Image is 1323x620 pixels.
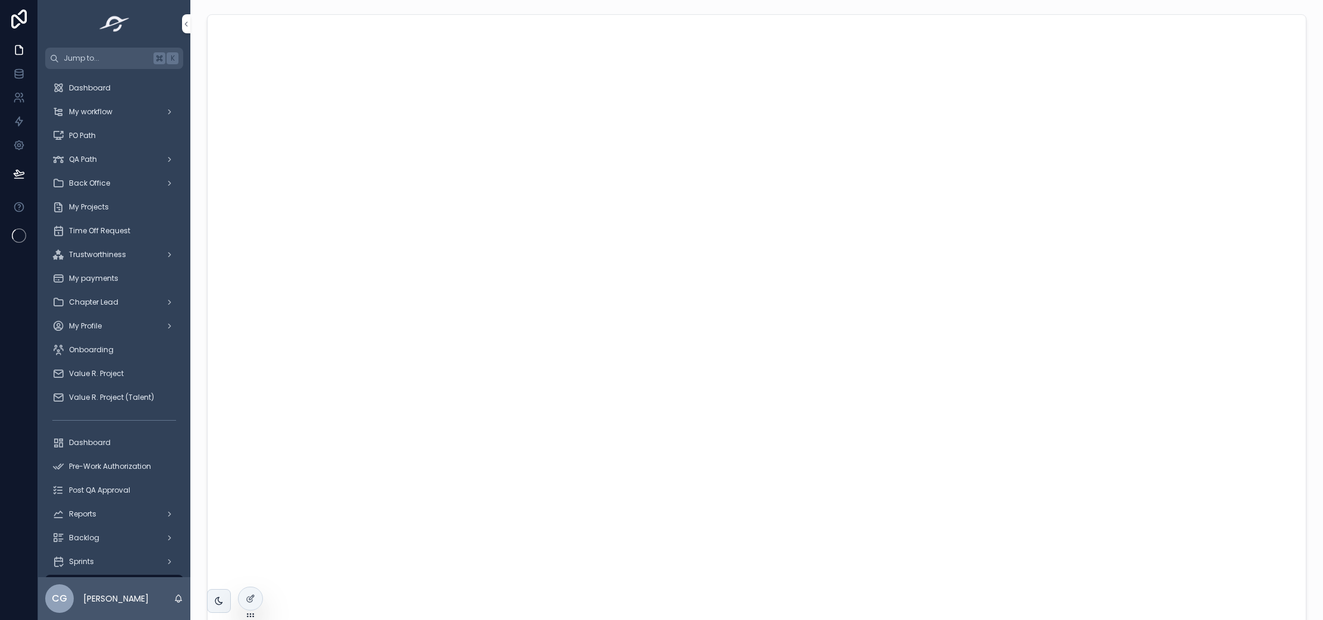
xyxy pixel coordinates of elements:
a: Sprints [45,551,183,572]
span: Sprints [69,557,94,566]
a: Chapter Lead [45,292,183,313]
a: Dashboard [45,77,183,99]
span: My workflow [69,107,112,117]
a: Value R. Project [45,363,183,384]
a: Time Off Request [45,220,183,242]
div: scrollable content [38,69,190,577]
a: Back Office [45,173,183,194]
span: Jump to... [64,54,149,63]
span: Dashboard [69,83,111,93]
a: Reports [45,503,183,525]
span: Cg [52,591,67,606]
a: My workflow [45,101,183,123]
span: Value R. Project [69,369,124,378]
img: App logo [96,14,133,33]
p: [PERSON_NAME] [83,593,149,605]
span: Trustworthiness [69,250,126,259]
span: Reports [69,509,96,519]
span: My payments [69,274,118,283]
span: Chapter Lead [69,298,118,307]
span: K [168,54,177,63]
span: Onboarding [69,345,114,355]
a: QA Path [45,149,183,170]
span: Dashboard [69,438,111,447]
a: Dashboard [45,432,183,453]
a: Pre-Work Authorization [45,456,183,477]
span: Backlog [69,533,99,543]
a: Backlog [45,527,183,549]
a: My Projects [45,196,183,218]
span: My Projects [69,202,109,212]
span: PO Path [69,131,96,140]
a: Post QA Approval [45,480,183,501]
a: My payments [45,268,183,289]
span: Pre-Work Authorization [69,462,151,471]
span: Value R. Project (Talent) [69,393,154,402]
a: My Profile [45,315,183,337]
span: Back Office [69,179,110,188]
a: PO Path [45,125,183,146]
a: Value R. Project (Talent) [45,387,183,408]
span: Time Off Request [69,226,130,236]
button: Jump to...K [45,48,183,69]
a: Onboarding [45,339,183,361]
span: QA Path [69,155,97,164]
span: My Profile [69,321,102,331]
a: Trustworthiness [45,244,183,265]
span: Post QA Approval [69,486,130,495]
